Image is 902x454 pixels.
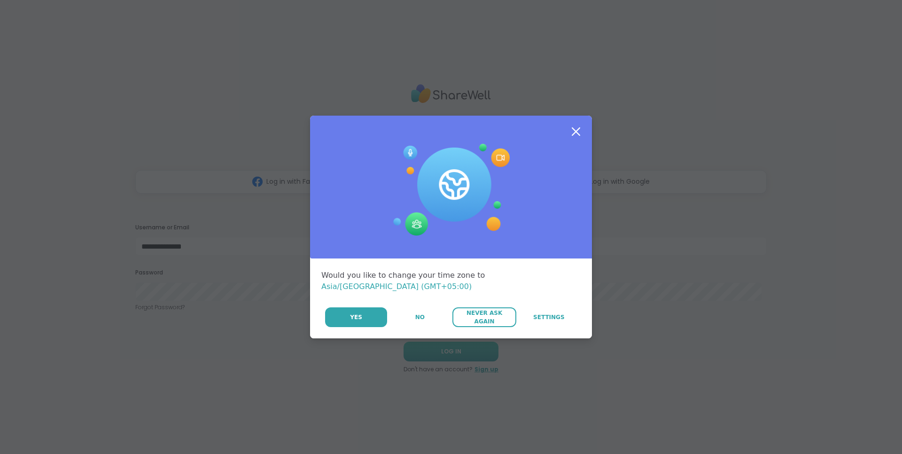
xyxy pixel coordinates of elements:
[415,313,425,321] span: No
[350,313,362,321] span: Yes
[392,144,510,236] img: Session Experience
[325,307,387,327] button: Yes
[388,307,451,327] button: No
[517,307,581,327] a: Settings
[533,313,565,321] span: Settings
[452,307,516,327] button: Never Ask Again
[321,270,581,292] div: Would you like to change your time zone to
[457,309,511,326] span: Never Ask Again
[321,282,472,291] span: Asia/[GEOGRAPHIC_DATA] (GMT+05:00)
